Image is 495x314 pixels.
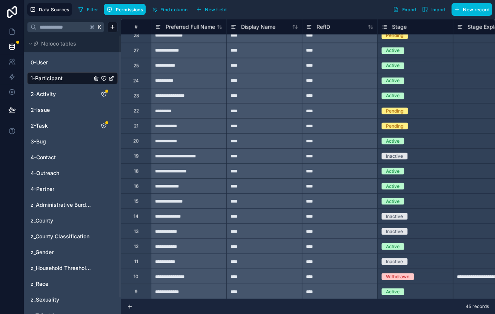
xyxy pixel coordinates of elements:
[27,183,118,195] div: 4-Partner
[386,273,409,280] div: Withdrawn
[31,138,46,145] span: 3-Bug
[115,7,143,12] span: Permissions
[134,213,138,219] div: 14
[75,4,101,15] button: Filter
[386,258,403,265] div: Inactive
[31,90,92,98] a: 2-Activity
[386,92,400,99] div: Active
[31,217,92,224] a: z_County
[31,185,92,193] a: 4-Partner
[127,24,145,29] div: #
[386,243,400,250] div: Active
[466,303,489,309] span: 45 records
[31,248,54,256] span: z_Gender
[205,7,226,12] span: New field
[39,7,69,12] span: Data Sources
[31,59,92,66] a: 0-User
[27,56,118,69] div: 0-User
[31,233,92,240] a: z_County Classification
[31,122,48,130] span: 2-Task
[27,88,118,100] div: 2-Activity
[134,153,138,159] div: 19
[31,75,63,82] span: 1-Participant
[27,294,118,306] div: z_Sexuality
[392,23,407,30] span: Stage
[27,38,113,49] button: Noloco tables
[134,243,138,249] div: 12
[386,168,400,174] div: Active
[31,138,92,145] a: 3-Bug
[448,3,492,16] a: New record
[27,151,118,163] div: 4-Contact
[419,3,448,16] button: Import
[134,32,139,38] div: 28
[31,169,59,177] span: 4-Outreach
[134,123,138,129] div: 21
[317,23,330,30] span: RefID
[87,7,98,12] span: Filter
[104,4,145,15] button: Permissions
[31,75,92,82] a: 1-Participant
[193,4,229,15] button: New field
[31,248,92,256] a: z_Gender
[134,168,138,174] div: 18
[27,72,118,84] div: 1-Participant
[31,296,59,303] span: z_Sexuality
[386,32,403,39] div: Pending
[134,228,138,234] div: 13
[134,47,139,53] div: 27
[463,7,489,12] span: New record
[31,264,92,272] a: z_Household Thresholds
[27,104,118,116] div: 2-Issue
[27,246,118,258] div: z_Gender
[27,199,118,211] div: z_Administrative Burden
[386,62,400,69] div: Active
[27,278,118,290] div: z_Race
[104,4,148,15] a: Permissions
[386,213,403,219] div: Inactive
[27,215,118,227] div: z_County
[386,122,403,129] div: Pending
[386,137,400,144] div: Active
[134,62,139,69] div: 25
[31,59,48,66] span: 0-User
[31,280,92,288] a: z_Race
[149,4,190,15] button: Find column
[41,40,76,47] span: Noloco tables
[27,230,118,242] div: z_County Classification
[386,107,403,114] div: Pending
[31,217,53,224] span: z_County
[386,47,400,54] div: Active
[31,106,92,114] a: 2-Issue
[97,24,102,30] span: K
[386,288,400,295] div: Active
[166,23,215,30] span: Preferred Full Name
[31,169,92,177] a: 4-Outreach
[431,7,446,12] span: Import
[451,3,492,16] button: New record
[390,3,419,16] button: Export
[241,23,275,30] span: Display Name
[27,262,118,274] div: z_Household Thresholds
[134,198,138,204] div: 15
[386,228,403,235] div: Inactive
[160,7,188,12] span: Find column
[31,122,92,130] a: 2-Task
[31,154,92,161] a: 4-Contact
[133,78,139,84] div: 24
[31,106,50,114] span: 2-Issue
[31,201,92,209] a: z_Administrative Burden
[31,154,56,161] span: 4-Contact
[31,296,92,303] a: z_Sexuality
[134,258,138,264] div: 11
[31,233,89,240] span: z_County Classification
[402,7,417,12] span: Export
[31,185,54,193] span: 4-Partner
[386,183,400,189] div: Active
[386,77,400,84] div: Active
[134,93,139,99] div: 23
[27,136,118,148] div: 3-Bug
[27,3,72,16] button: Data Sources
[27,120,118,132] div: 2-Task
